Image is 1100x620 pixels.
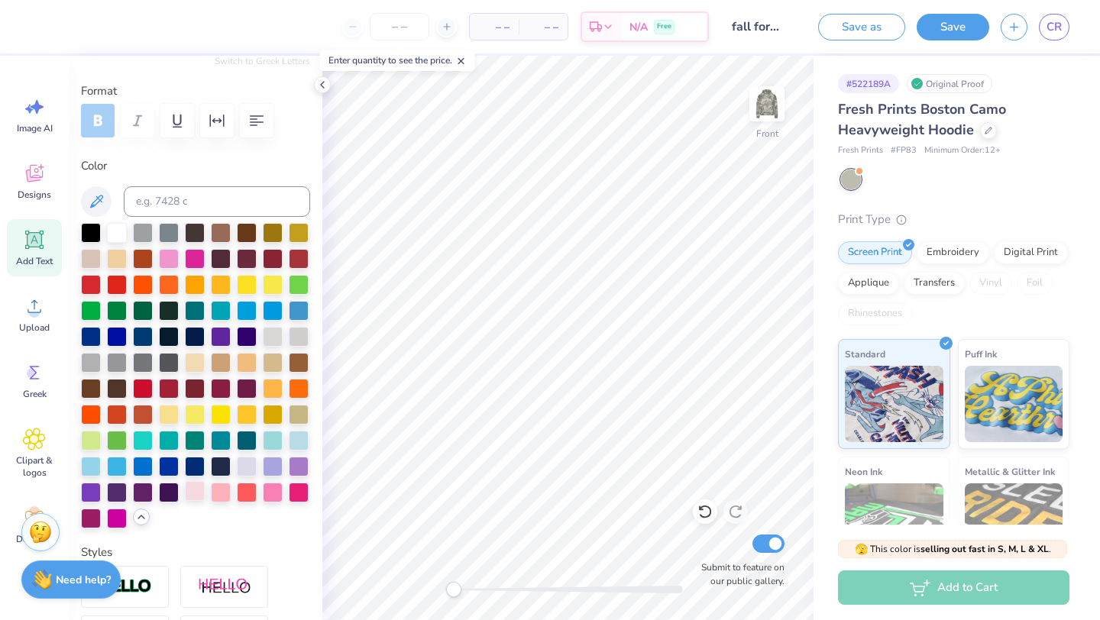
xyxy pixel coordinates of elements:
[907,74,992,93] div: Original Proof
[124,186,310,217] input: e.g. 7428 c
[845,483,943,560] img: Neon Ink
[81,544,112,561] label: Styles
[1047,18,1062,36] span: CR
[215,55,310,67] button: Switch to Greek Letters
[845,463,882,480] span: Neon Ink
[629,19,648,35] span: N/A
[446,582,461,597] div: Accessibility label
[23,388,47,400] span: Greek
[965,463,1055,480] span: Metallic & Glitter Ink
[1039,14,1069,40] a: CR
[891,144,917,157] span: # FP83
[904,272,965,295] div: Transfers
[818,14,905,40] button: Save as
[965,366,1063,442] img: Puff Ink
[370,13,429,40] input: – –
[320,50,475,71] div: Enter quantity to see the price.
[479,19,510,35] span: – –
[528,19,558,35] span: – –
[838,100,1006,139] span: Fresh Prints Boston Camo Heavyweight Hoodie
[18,189,51,201] span: Designs
[720,11,795,42] input: Untitled Design
[81,82,310,100] label: Format
[693,560,785,588] label: Submit to feature on our public gallery.
[81,157,310,175] label: Color
[965,483,1063,560] img: Metallic & Glitter Ink
[756,127,778,140] div: Front
[917,241,989,264] div: Embroidery
[917,14,989,40] button: Save
[838,144,883,157] span: Fresh Prints
[198,577,251,596] img: Shadow
[838,302,912,325] div: Rhinestones
[855,542,1051,556] span: This color is .
[838,272,899,295] div: Applique
[16,533,53,545] span: Decorate
[845,346,885,362] span: Standard
[99,578,152,596] img: Stroke
[838,211,1069,228] div: Print Type
[969,272,1012,295] div: Vinyl
[924,144,1001,157] span: Minimum Order: 12 +
[845,366,943,442] img: Standard
[920,543,1049,555] strong: selling out fast in S, M, L & XL
[752,89,782,119] img: Front
[657,21,671,32] span: Free
[855,542,868,557] span: 🫣
[994,241,1068,264] div: Digital Print
[838,74,899,93] div: # 522189A
[56,573,111,587] strong: Need help?
[965,346,997,362] span: Puff Ink
[9,454,60,479] span: Clipart & logos
[17,122,53,134] span: Image AI
[1017,272,1053,295] div: Foil
[19,321,50,334] span: Upload
[838,241,912,264] div: Screen Print
[16,255,53,267] span: Add Text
